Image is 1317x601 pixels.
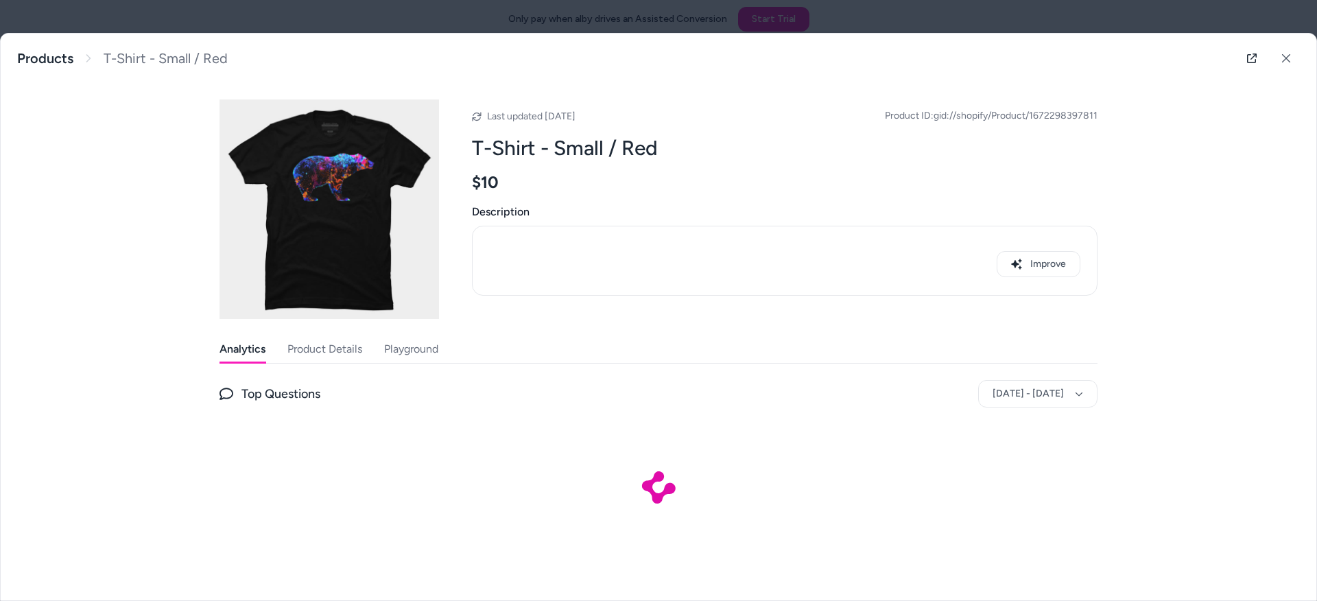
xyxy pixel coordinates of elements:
[997,251,1080,277] button: Improve
[219,335,265,363] button: Analytics
[472,172,499,193] span: $10
[472,135,1097,161] h2: T-Shirt - Small / Red
[472,204,1097,220] span: Description
[17,50,228,67] nav: breadcrumb
[287,335,362,363] button: Product Details
[17,50,73,67] a: Products
[241,384,320,403] span: Top Questions
[885,109,1097,123] span: Product ID: gid://shopify/Product/1672298397811
[384,335,438,363] button: Playground
[487,110,576,122] span: Last updated [DATE]
[978,380,1097,408] button: [DATE] - [DATE]
[104,50,228,67] span: T-Shirt - Small / Red
[219,99,439,319] img: mens_tshirt.jpg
